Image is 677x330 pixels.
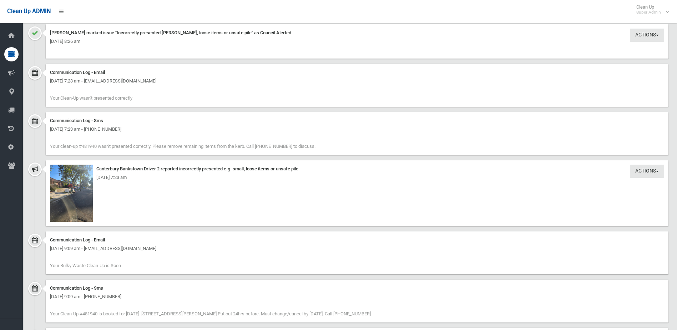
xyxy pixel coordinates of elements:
[50,144,315,149] span: Your clean-up #481940 wasn't presented correctly. Please remove remaining items from the kerb. Ca...
[50,236,664,244] div: Communication Log - Email
[50,165,664,173] div: Canterbury Bankstown Driver 2 reported incorrectly presented e.g. small, loose items or unsafe pile
[630,29,664,42] button: Actions
[636,10,661,15] small: Super Admin
[50,37,664,46] div: [DATE] 8:26 am
[50,77,664,85] div: [DATE] 7:23 am - [EMAIL_ADDRESS][DOMAIN_NAME]
[50,116,664,125] div: Communication Log - Sms
[50,173,664,182] div: [DATE] 7:23 am
[7,8,51,15] span: Clean Up ADMIN
[50,284,664,292] div: Communication Log - Sms
[50,68,664,77] div: Communication Log - Email
[633,4,668,15] span: Clean Up
[50,125,664,134] div: [DATE] 7:23 am - [PHONE_NUMBER]
[50,311,371,316] span: Your Clean-Up #481940 is booked for [DATE]. [STREET_ADDRESS][PERSON_NAME] Put out 24hrs before. M...
[630,165,664,178] button: Actions
[50,95,132,101] span: Your Clean-Up wasn't presented correctly
[50,29,664,37] div: [PERSON_NAME] marked issue "Incorrectly presented [PERSON_NAME], loose items or unsafe pile" as C...
[50,244,664,253] div: [DATE] 9:09 am - [EMAIL_ADDRESS][DOMAIN_NAME]
[50,263,121,268] span: Your Bulky Waste Clean-Up is Soon
[50,165,93,222] img: 1000016145.jpg
[50,292,664,301] div: [DATE] 9:09 am - [PHONE_NUMBER]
